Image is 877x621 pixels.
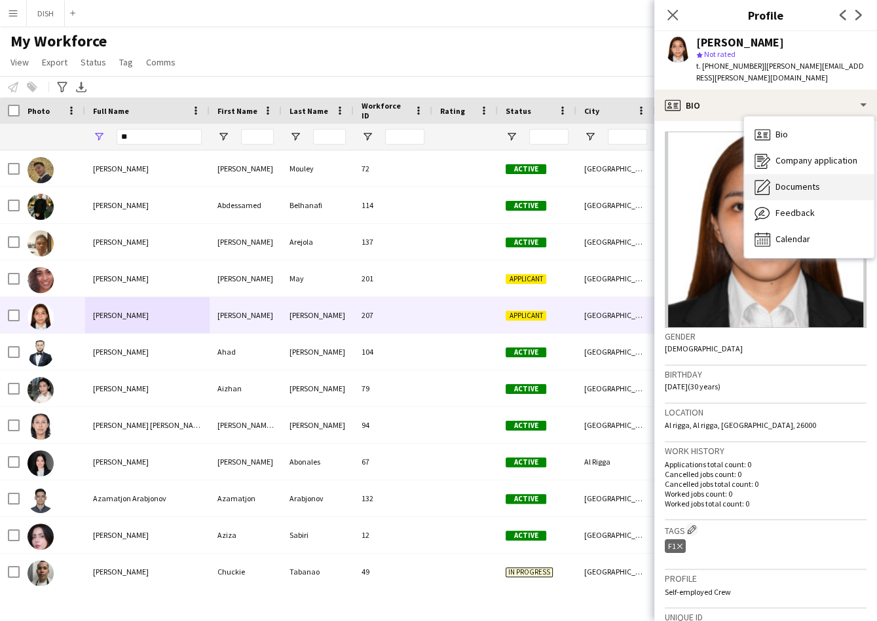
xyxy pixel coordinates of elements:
[775,128,788,140] span: Bio
[354,224,432,260] div: 137
[385,129,424,145] input: Workforce ID Filter Input
[217,106,257,116] span: First Name
[608,129,647,145] input: City Filter Input
[354,480,432,516] div: 132
[28,414,54,440] img: Ana Elizabeth Fuentes Hinostroza
[282,517,354,553] div: Sabiri
[744,174,874,200] div: Documents
[210,554,282,590] div: Chuckie
[529,129,569,145] input: Status Filter Input
[282,554,354,590] div: Tabanao
[313,129,346,145] input: Last Name Filter Input
[282,480,354,516] div: Arabjonov
[28,487,54,513] img: Azamatjon Arabjonov
[665,330,867,342] h3: Gender
[704,49,736,59] span: Not rated
[210,151,282,186] div: [PERSON_NAME]
[282,407,354,443] div: [PERSON_NAME]
[362,131,373,143] button: Open Filter Menu
[354,297,432,333] div: 207
[576,480,655,516] div: [GEOGRAPHIC_DATA]
[93,274,149,283] span: [PERSON_NAME]
[362,101,409,120] span: Workforce ID
[696,61,764,71] span: t. [PHONE_NUMBER]
[28,304,54,330] img: Abigail Pelayo
[37,54,73,71] a: Export
[584,106,599,116] span: City
[576,334,655,370] div: [GEOGRAPHIC_DATA]
[217,131,229,143] button: Open Filter Menu
[241,129,274,145] input: First Name Filter Input
[282,151,354,186] div: Mouley
[654,90,877,121] div: Bio
[775,233,810,245] span: Calendar
[354,370,432,406] div: 79
[354,151,432,186] div: 72
[210,334,282,370] div: Ahad
[93,530,149,540] span: [PERSON_NAME]
[354,260,432,296] div: 201
[28,106,50,116] span: Photo
[506,164,546,174] span: Active
[506,311,546,321] span: Applicant
[584,131,596,143] button: Open Filter Menu
[28,267,54,293] img: Abigail May
[506,567,553,577] span: In progress
[576,151,655,186] div: [GEOGRAPHIC_DATA]
[210,444,282,480] div: [PERSON_NAME]
[93,383,149,393] span: [PERSON_NAME]
[210,224,282,260] div: [PERSON_NAME]
[506,421,546,431] span: Active
[289,131,301,143] button: Open Filter Menu
[42,56,67,68] span: Export
[744,200,874,226] div: Feedback
[665,132,867,328] img: Crew avatar or photo
[75,54,111,71] a: Status
[210,370,282,406] div: Aizhan
[665,587,867,597] p: Self-employed Crew
[576,187,655,223] div: [GEOGRAPHIC_DATA]
[576,554,655,590] div: [GEOGRAPHIC_DATA]
[73,79,89,95] app-action-btn: Export XLSX
[28,157,54,183] img: Abdelmoula habib Mouley
[5,54,34,71] a: View
[93,493,166,503] span: Azamatjon Arabjonov
[93,131,105,143] button: Open Filter Menu
[576,370,655,406] div: [GEOGRAPHIC_DATA]
[665,344,743,353] span: [DEMOGRAPHIC_DATA]
[654,7,877,24] h3: Profile
[506,384,546,394] span: Active
[665,499,867,508] p: Worked jobs total count: 0
[28,230,54,257] img: Abejay Arejola
[28,194,54,220] img: Abdessamed Belhanafi
[28,377,54,403] img: Aizhan Mussabekova
[28,340,54,366] img: Ahad Khabibullaev
[81,56,106,68] span: Status
[146,56,176,68] span: Comms
[282,224,354,260] div: Arejola
[506,274,546,284] span: Applicant
[506,347,546,357] span: Active
[775,181,820,192] span: Documents
[93,420,206,430] span: [PERSON_NAME] [PERSON_NAME]
[93,310,149,320] span: [PERSON_NAME]
[665,539,686,553] div: F1
[744,122,874,148] div: Bio
[282,444,354,480] div: Abonales
[93,567,149,577] span: [PERSON_NAME]
[354,334,432,370] div: 104
[665,368,867,380] h3: Birthday
[665,406,867,418] h3: Location
[744,226,874,253] div: Calendar
[10,56,29,68] span: View
[576,407,655,443] div: [GEOGRAPHIC_DATA]
[744,148,874,174] div: Company application
[775,154,857,166] span: Company application
[354,554,432,590] div: 49
[775,207,815,219] span: Feedback
[506,131,517,143] button: Open Filter Menu
[354,187,432,223] div: 114
[665,445,867,457] h3: Work history
[289,106,328,116] span: Last Name
[282,334,354,370] div: [PERSON_NAME]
